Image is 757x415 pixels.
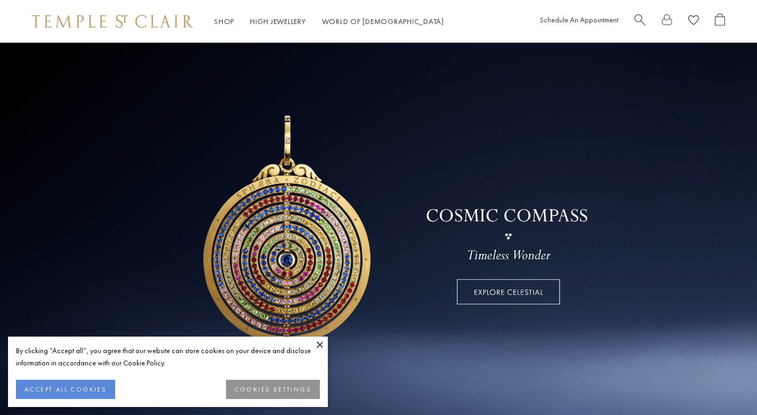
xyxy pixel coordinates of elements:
a: ShopShop [214,17,234,26]
a: Open Shopping Bag [715,13,725,30]
div: By clicking “Accept all”, you agree that our website can store cookies on your device and disclos... [16,345,320,369]
a: View Wishlist [688,13,699,30]
img: Temple St. Clair [32,15,193,28]
a: Search [634,13,646,30]
button: ACCEPT ALL COOKIES [16,380,115,399]
a: World of [DEMOGRAPHIC_DATA]World of [DEMOGRAPHIC_DATA] [322,17,444,26]
button: COOKIES SETTINGS [226,380,320,399]
a: Schedule An Appointment [540,15,618,25]
a: High JewelleryHigh Jewellery [250,17,306,26]
nav: Main navigation [214,15,444,28]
